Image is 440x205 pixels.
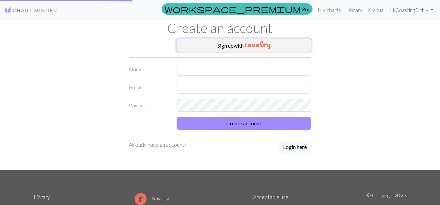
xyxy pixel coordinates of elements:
a: Manual [365,3,387,17]
span: workspace_premium [165,4,301,14]
a: Library [344,3,365,17]
img: Ravelry logo [135,193,147,205]
a: HiCoastingRichly [387,3,436,17]
label: Name [125,63,173,76]
button: Sign upwith [177,39,311,52]
button: Login here [279,141,311,153]
img: Logo [4,6,57,14]
a: My charts [315,3,344,17]
a: Pro [162,3,312,15]
p: Already have an account? [129,141,186,149]
a: Acceptable use [253,194,288,200]
a: Library [34,194,50,200]
label: Email [125,81,173,94]
img: Ravelry [245,41,270,49]
label: Password [125,99,173,112]
a: Ravelry [135,195,169,201]
h1: Create an account [30,20,410,36]
button: Create account [177,117,311,130]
